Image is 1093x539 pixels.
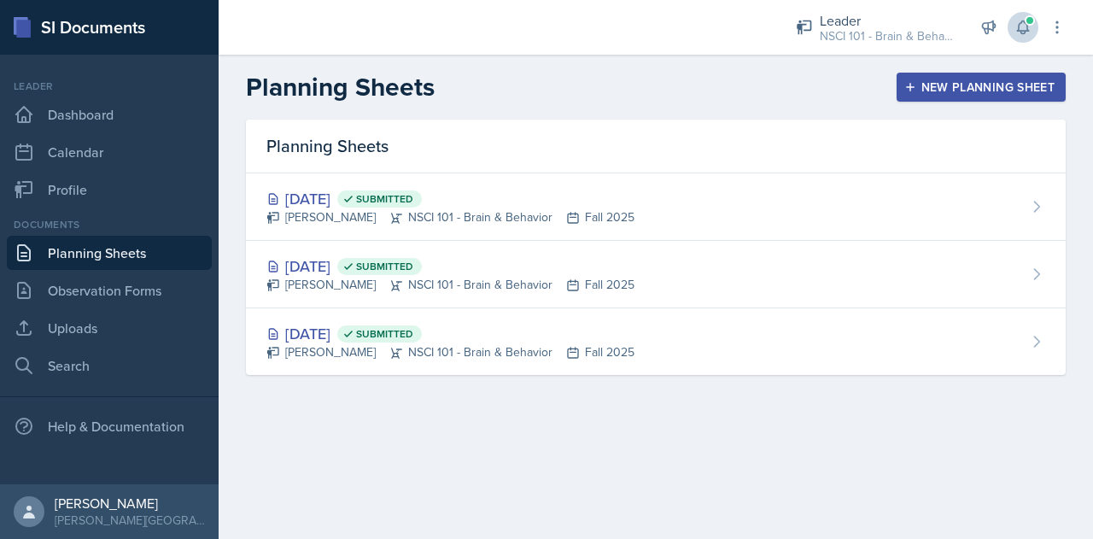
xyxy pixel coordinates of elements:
[820,27,956,45] div: NSCI 101 - Brain & Behavior / Fall 2025
[266,255,634,278] div: [DATE]
[7,217,212,232] div: Documents
[356,260,413,273] span: Submitted
[266,208,634,226] div: [PERSON_NAME] NSCI 101 - Brain & Behavior Fall 2025
[7,409,212,443] div: Help & Documentation
[356,327,413,341] span: Submitted
[897,73,1066,102] button: New Planning Sheet
[246,308,1066,375] a: [DATE] Submitted [PERSON_NAME]NSCI 101 - Brain & BehaviorFall 2025
[7,349,212,383] a: Search
[246,72,435,103] h2: Planning Sheets
[908,80,1055,94] div: New Planning Sheet
[7,135,212,169] a: Calendar
[55,512,205,529] div: [PERSON_NAME][GEOGRAPHIC_DATA]
[356,192,413,206] span: Submitted
[266,322,634,345] div: [DATE]
[7,79,212,94] div: Leader
[266,187,634,210] div: [DATE]
[820,10,956,31] div: Leader
[266,343,634,361] div: [PERSON_NAME] NSCI 101 - Brain & Behavior Fall 2025
[246,173,1066,241] a: [DATE] Submitted [PERSON_NAME]NSCI 101 - Brain & BehaviorFall 2025
[7,173,212,207] a: Profile
[246,120,1066,173] div: Planning Sheets
[246,241,1066,308] a: [DATE] Submitted [PERSON_NAME]NSCI 101 - Brain & BehaviorFall 2025
[7,236,212,270] a: Planning Sheets
[266,276,634,294] div: [PERSON_NAME] NSCI 101 - Brain & Behavior Fall 2025
[7,311,212,345] a: Uploads
[7,97,212,132] a: Dashboard
[55,495,205,512] div: [PERSON_NAME]
[7,273,212,308] a: Observation Forms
